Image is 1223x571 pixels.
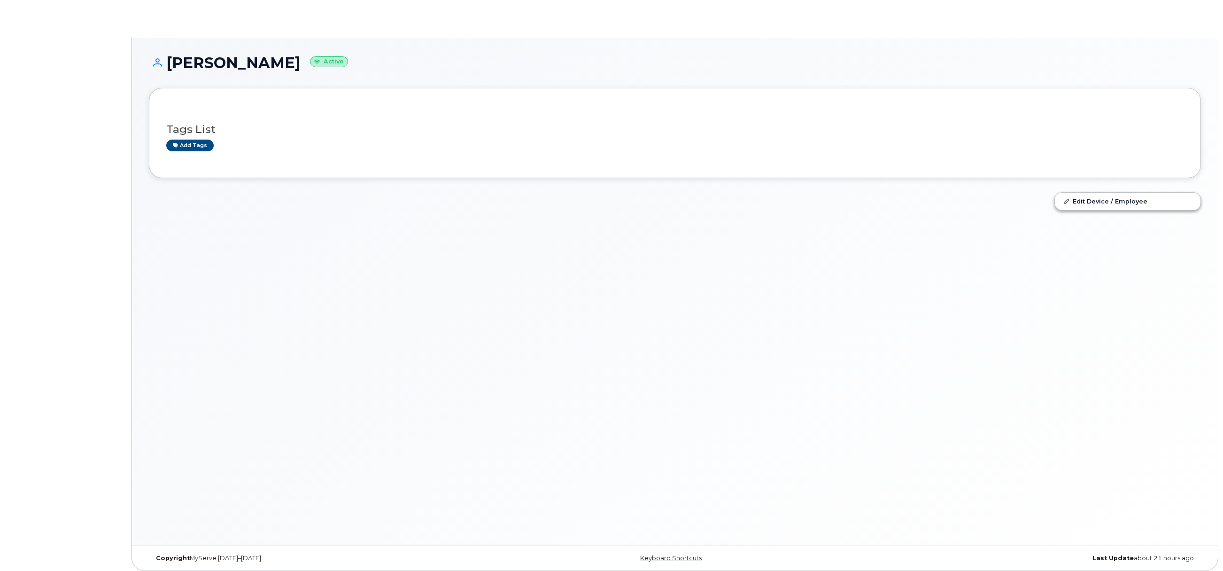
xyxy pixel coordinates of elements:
[1092,555,1134,562] strong: Last Update
[640,555,702,562] a: Keyboard Shortcuts
[850,555,1201,562] div: about 21 hours ago
[1055,193,1200,210] a: Edit Device / Employee
[156,555,190,562] strong: Copyright
[166,124,1184,135] h3: Tags List
[310,56,348,67] small: Active
[149,55,1201,71] h1: [PERSON_NAME]
[166,140,214,151] a: Add tags
[149,555,500,562] div: MyServe [DATE]–[DATE]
